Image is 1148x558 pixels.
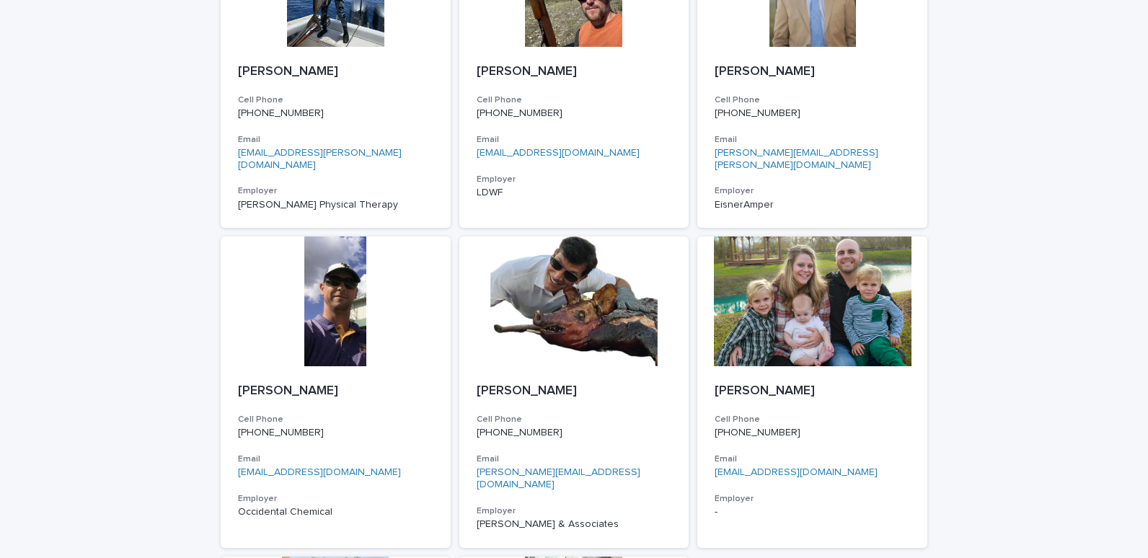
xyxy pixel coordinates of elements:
[238,453,433,465] h3: Email
[477,414,672,425] h3: Cell Phone
[477,518,672,531] p: [PERSON_NAME] & Associates
[715,94,910,106] h3: Cell Phone
[715,199,910,211] p: EisnerAmper
[697,236,927,547] a: [PERSON_NAME]Cell Phone[PHONE_NUMBER]Email[EMAIL_ADDRESS][DOMAIN_NAME]Employer-
[238,148,402,170] a: [EMAIL_ADDRESS][PERSON_NAME][DOMAIN_NAME]
[238,428,324,438] a: [PHONE_NUMBER]
[715,453,910,465] h3: Email
[715,506,910,518] p: -
[477,428,562,438] a: [PHONE_NUMBER]
[238,414,433,425] h3: Cell Phone
[477,94,672,106] h3: Cell Phone
[238,185,433,197] h3: Employer
[477,174,672,185] h3: Employer
[459,236,689,547] a: [PERSON_NAME]Cell Phone[PHONE_NUMBER]Email[PERSON_NAME][EMAIL_ADDRESS][DOMAIN_NAME]Employer[PERSO...
[477,467,640,490] a: [PERSON_NAME][EMAIL_ADDRESS][DOMAIN_NAME]
[238,384,433,399] p: [PERSON_NAME]
[477,108,562,118] a: [PHONE_NUMBER]
[715,134,910,146] h3: Email
[477,134,672,146] h3: Email
[477,384,672,399] p: [PERSON_NAME]
[221,236,451,547] a: [PERSON_NAME]Cell Phone[PHONE_NUMBER]Email[EMAIL_ADDRESS][DOMAIN_NAME]EmployerOccidental Chemical
[477,453,672,465] h3: Email
[477,187,672,199] p: LDWF
[715,384,910,399] p: [PERSON_NAME]
[477,505,672,517] h3: Employer
[477,148,640,158] a: [EMAIL_ADDRESS][DOMAIN_NAME]
[715,148,878,170] a: [PERSON_NAME][EMAIL_ADDRESS][PERSON_NAME][DOMAIN_NAME]
[715,108,800,118] a: [PHONE_NUMBER]
[238,493,433,505] h3: Employer
[238,506,433,518] p: Occidental Chemical
[238,134,433,146] h3: Email
[238,467,401,477] a: [EMAIL_ADDRESS][DOMAIN_NAME]
[238,64,433,80] p: [PERSON_NAME]
[477,64,672,80] p: [PERSON_NAME]
[238,199,433,211] p: [PERSON_NAME] Physical Therapy
[238,108,324,118] a: [PHONE_NUMBER]
[715,493,910,505] h3: Employer
[238,94,433,106] h3: Cell Phone
[715,467,878,477] a: [EMAIL_ADDRESS][DOMAIN_NAME]
[715,428,800,438] a: [PHONE_NUMBER]
[715,185,910,197] h3: Employer
[715,64,910,80] p: [PERSON_NAME]
[715,414,910,425] h3: Cell Phone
